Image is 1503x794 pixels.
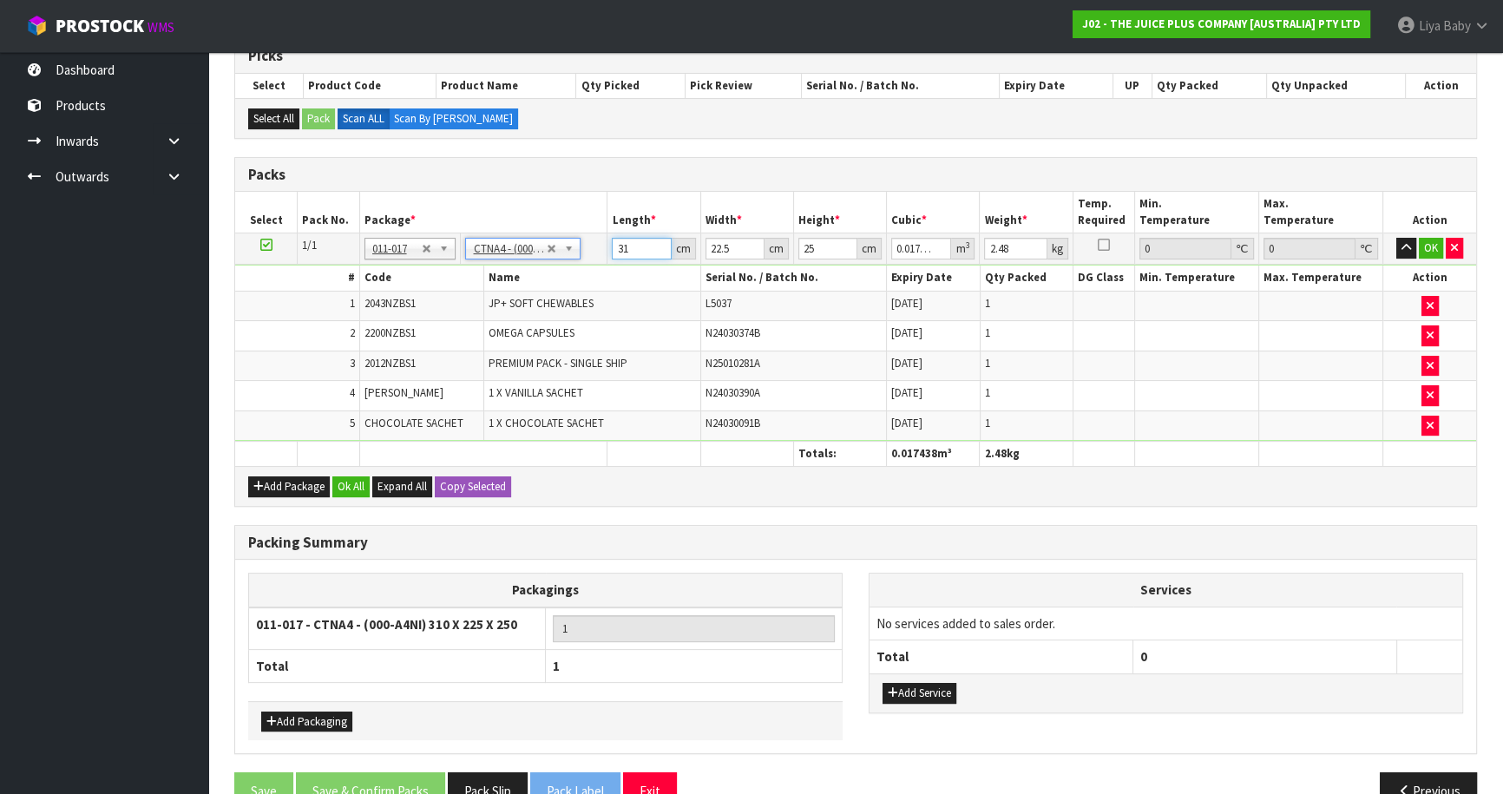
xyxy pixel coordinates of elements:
span: 0 [1140,648,1147,665]
button: Copy Selected [435,476,511,497]
span: 1 [553,658,560,674]
th: UP [1112,74,1152,98]
div: m [951,238,975,259]
span: N24030091B [706,416,760,430]
span: 4 [350,385,355,400]
h3: Packs [248,167,1463,183]
th: Code [359,266,483,291]
th: Min. Temperature [1135,266,1259,291]
button: Ok All [332,476,370,497]
h3: Packing Summary [248,535,1463,551]
th: Expiry Date [999,74,1112,98]
div: ℃ [1231,238,1254,259]
span: CHOCOLATE SACHET [364,416,463,430]
th: Temp. Required [1073,192,1135,233]
th: Serial No. / Batch No. [700,266,887,291]
span: CTNA4 - (000-A4NI) 310 X 225 X 250 [473,239,546,259]
span: 2012NZBS1 [364,356,416,371]
span: Liya [1419,17,1441,34]
th: Name [483,266,700,291]
strong: 011-017 - CTNA4 - (000-A4NI) 310 X 225 X 250 [256,616,517,633]
th: Action [1383,266,1476,291]
span: 2 [350,325,355,340]
th: Expiry Date [887,266,980,291]
span: N25010281A [706,356,760,371]
th: Height [793,192,886,233]
span: 3 [350,356,355,371]
th: Qty Unpacked [1267,74,1406,98]
span: L5037 [706,296,732,311]
th: Weight [980,192,1073,233]
h3: Picks [248,48,1463,64]
th: Totals: [793,442,886,467]
span: 1 [985,296,990,311]
span: Expand All [377,479,427,494]
span: N24030390A [706,385,760,400]
span: 5 [350,416,355,430]
div: kg [1047,238,1068,259]
span: [DATE] [891,296,922,311]
th: Pick Review [686,74,802,98]
th: Qty Packed [980,266,1073,291]
strong: J02 - THE JUICE PLUS COMPANY [AUSTRALIA] PTY LTD [1082,16,1361,31]
button: Pack [302,108,335,129]
span: [PERSON_NAME] [364,385,443,400]
span: [DATE] [891,385,922,400]
span: 1 [985,416,990,430]
th: Action [1405,74,1476,98]
th: Select [235,74,303,98]
span: [DATE] [891,325,922,340]
a: J02 - THE JUICE PLUS COMPANY [AUSTRALIA] PTY LTD [1073,10,1370,38]
button: Add Service [883,683,956,704]
th: Max. Temperature [1259,266,1383,291]
div: cm [765,238,789,259]
th: Product Name [436,74,576,98]
sup: 3 [965,240,969,251]
th: # [235,266,359,291]
div: cm [672,238,696,259]
th: Total [870,640,1133,673]
small: WMS [148,19,174,36]
th: Services [870,574,1462,607]
button: Add Packaging [261,712,352,732]
th: kg [980,442,1073,467]
span: N24030374B [706,325,760,340]
th: Product Code [303,74,436,98]
div: ℃ [1355,238,1378,259]
span: JP+ SOFT CHEWABLES [489,296,594,311]
th: Action [1383,192,1476,233]
span: [DATE] [891,356,922,371]
td: No services added to sales order. [870,607,1462,640]
span: 1 [985,356,990,371]
span: OMEGA CAPSULES [489,325,574,340]
span: 1 X CHOCOLATE SACHET [489,416,604,430]
th: Qty Packed [1152,74,1266,98]
th: m³ [887,442,980,467]
th: Min. Temperature [1135,192,1259,233]
button: OK [1419,238,1443,259]
span: ProStock [56,15,144,37]
th: Cubic [887,192,980,233]
span: PREMIUM PACK - SINGLE SHIP [489,356,627,371]
label: Scan By [PERSON_NAME] [389,108,518,129]
th: Serial No. / Batch No. [802,74,1000,98]
div: cm [857,238,882,259]
th: Max. Temperature [1259,192,1383,233]
span: 1 [350,296,355,311]
button: Select All [248,108,299,129]
label: Scan ALL [338,108,390,129]
img: cube-alt.png [26,15,48,36]
span: 1 [985,325,990,340]
span: 1 [985,385,990,400]
span: Baby [1443,17,1471,34]
button: Expand All [372,476,432,497]
span: 0.017438 [891,446,937,461]
th: Width [700,192,793,233]
th: Packagings [249,574,843,607]
span: 1/1 [302,238,317,253]
th: Select [235,192,298,233]
th: DG Class [1073,266,1135,291]
th: Total [249,649,546,682]
span: [DATE] [891,416,922,430]
th: Length [607,192,700,233]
